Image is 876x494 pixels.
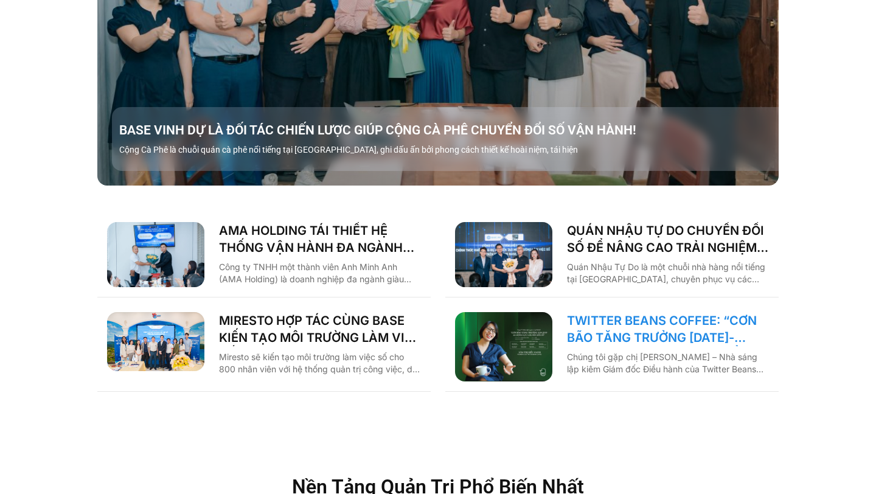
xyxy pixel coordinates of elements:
p: Cộng Cà Phê là chuỗi quán cà phê nổi tiếng tại [GEOGRAPHIC_DATA], ghi dấu ấn bởi phong cách thiết... [119,144,786,156]
a: AMA HOLDING TÁI THIẾT HỆ THỐNG VẬN HÀNH ĐA NGÀNH CÙNG [DOMAIN_NAME] [219,222,421,256]
a: TWITTER BEANS COFFEE: “CƠN BÃO TĂNG TRƯỞNG [DATE]-[DATE] LÀ ĐỘNG LỰC CHUYỂN ĐỔI SỐ” [567,312,769,346]
p: Công ty TNHH một thành viên Anh Minh Anh (AMA Holding) là doanh nghiệp đa ngành giàu tiềm lực, ho... [219,261,421,285]
img: miresto kiến tạo môi trường làm việc số cùng base.vn [107,312,204,371]
a: miresto kiến tạo môi trường làm việc số cùng base.vn [107,312,204,381]
p: Miresto sẽ kiến tạo môi trường làm việc số cho 800 nhân viên với hệ thống quản trị công việc, dự ... [219,351,421,375]
p: Chúng tôi gặp chị [PERSON_NAME] – Nhà sáng lập kiêm Giám đốc Điều hành của Twitter Beans Coffee t... [567,351,769,375]
a: BASE VINH DỰ LÀ ĐỐI TÁC CHIẾN LƯỢC GIÚP CỘNG CÀ PHÊ CHUYỂN ĐỔI SỐ VẬN HÀNH! [119,122,786,139]
a: MIRESTO HỢP TÁC CÙNG BASE KIẾN TẠO MÔI TRƯỜNG LÀM VIỆC SỐ [219,312,421,346]
p: Quán Nhậu Tự Do là một chuỗi nhà hàng nổi tiếng tại [GEOGRAPHIC_DATA], chuyên phục vụ các món nhậ... [567,261,769,285]
a: QUÁN NHẬU TỰ DO CHUYỂN ĐỔI SỐ ĐỂ NÂNG CAO TRẢI NGHIỆM CHO 1000 NHÂN SỰ [567,222,769,256]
